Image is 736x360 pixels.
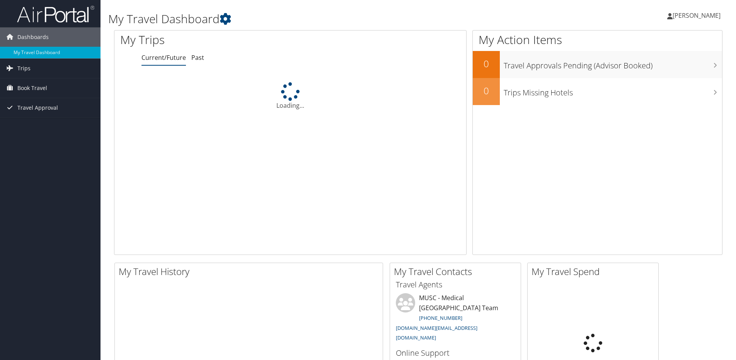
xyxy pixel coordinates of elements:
[396,279,515,290] h3: Travel Agents
[473,78,722,105] a: 0Trips Missing Hotels
[17,59,31,78] span: Trips
[473,57,500,70] h2: 0
[504,83,722,98] h3: Trips Missing Hotels
[473,84,500,97] h2: 0
[394,265,521,278] h2: My Travel Contacts
[120,32,314,48] h1: My Trips
[673,11,721,20] span: [PERSON_NAME]
[17,27,49,47] span: Dashboards
[141,53,186,62] a: Current/Future
[114,82,466,110] div: Loading...
[191,53,204,62] a: Past
[532,265,658,278] h2: My Travel Spend
[473,32,722,48] h1: My Action Items
[17,5,94,23] img: airportal-logo.png
[119,265,383,278] h2: My Travel History
[504,56,722,71] h3: Travel Approvals Pending (Advisor Booked)
[667,4,728,27] a: [PERSON_NAME]
[17,98,58,117] span: Travel Approval
[396,348,515,358] h3: Online Support
[473,51,722,78] a: 0Travel Approvals Pending (Advisor Booked)
[419,314,462,321] a: [PHONE_NUMBER]
[108,11,521,27] h1: My Travel Dashboard
[17,78,47,98] span: Book Travel
[396,324,477,341] a: [DOMAIN_NAME][EMAIL_ADDRESS][DOMAIN_NAME]
[392,293,519,345] li: MUSC - Medical [GEOGRAPHIC_DATA] Team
